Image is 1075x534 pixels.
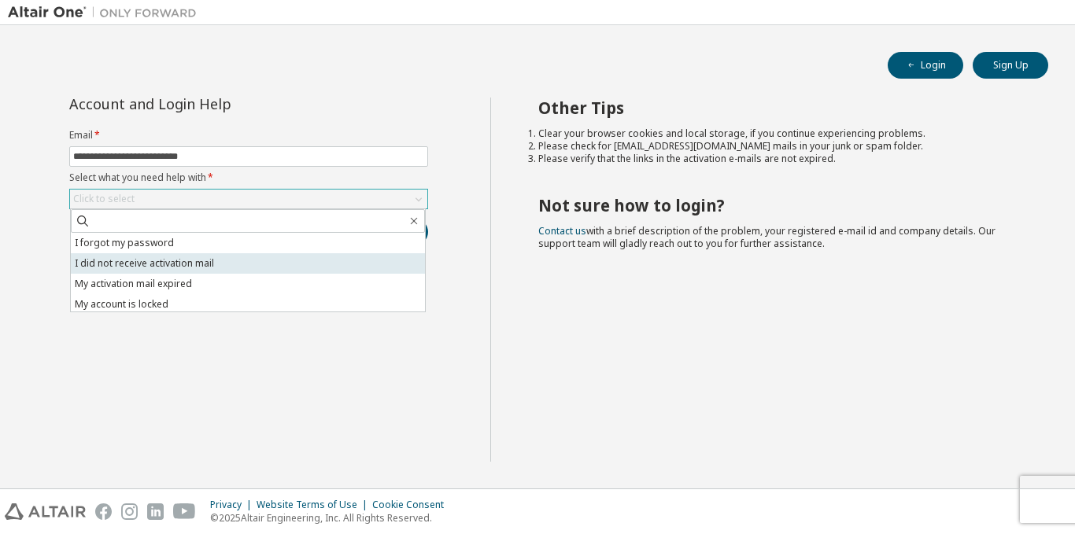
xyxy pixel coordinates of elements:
div: Website Terms of Use [257,499,372,511]
img: facebook.svg [95,503,112,520]
h2: Other Tips [538,98,1021,118]
img: youtube.svg [173,503,196,520]
label: Email [69,129,428,142]
div: Click to select [73,193,135,205]
li: I forgot my password [71,233,425,253]
li: Clear your browser cookies and local storage, if you continue experiencing problems. [538,127,1021,140]
button: Login [888,52,963,79]
h2: Not sure how to login? [538,195,1021,215]
a: Contact us [538,224,586,238]
button: Sign Up [973,52,1048,79]
label: Select what you need help with [69,171,428,184]
img: altair_logo.svg [5,503,86,520]
span: with a brief description of the problem, your registered e-mail id and company details. Our suppo... [538,224,996,250]
img: Altair One [8,5,205,20]
img: instagram.svg [121,503,138,520]
p: © 2025 Altair Engineering, Inc. All Rights Reserved. [210,511,453,525]
div: Cookie Consent [372,499,453,511]
img: linkedin.svg [147,503,164,520]
li: Please check for [EMAIL_ADDRESS][DOMAIN_NAME] mails in your junk or spam folder. [538,140,1021,153]
div: Click to select [70,190,427,208]
div: Account and Login Help [69,98,356,110]
div: Privacy [210,499,257,511]
li: Please verify that the links in the activation e-mails are not expired. [538,153,1021,165]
